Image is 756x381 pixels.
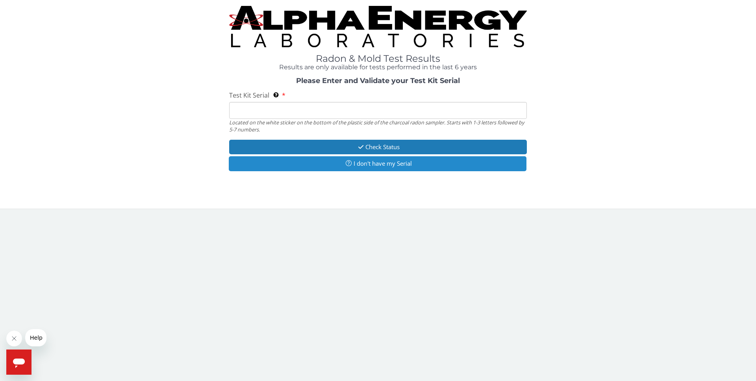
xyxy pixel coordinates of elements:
[229,119,527,133] div: Located on the white sticker on the bottom of the plastic side of the charcoal radon sampler. Sta...
[229,156,526,171] button: I don't have my Serial
[6,331,22,346] iframe: Close message
[296,76,460,85] strong: Please Enter and Validate your Test Kit Serial
[229,91,269,100] span: Test Kit Serial
[6,350,31,375] iframe: Button to launch messaging window
[229,54,527,64] h1: Radon & Mold Test Results
[229,6,527,47] img: TightCrop.jpg
[25,329,46,346] iframe: Message from company
[229,64,527,71] h4: Results are only available for tests performed in the last 6 years
[229,140,527,154] button: Check Status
